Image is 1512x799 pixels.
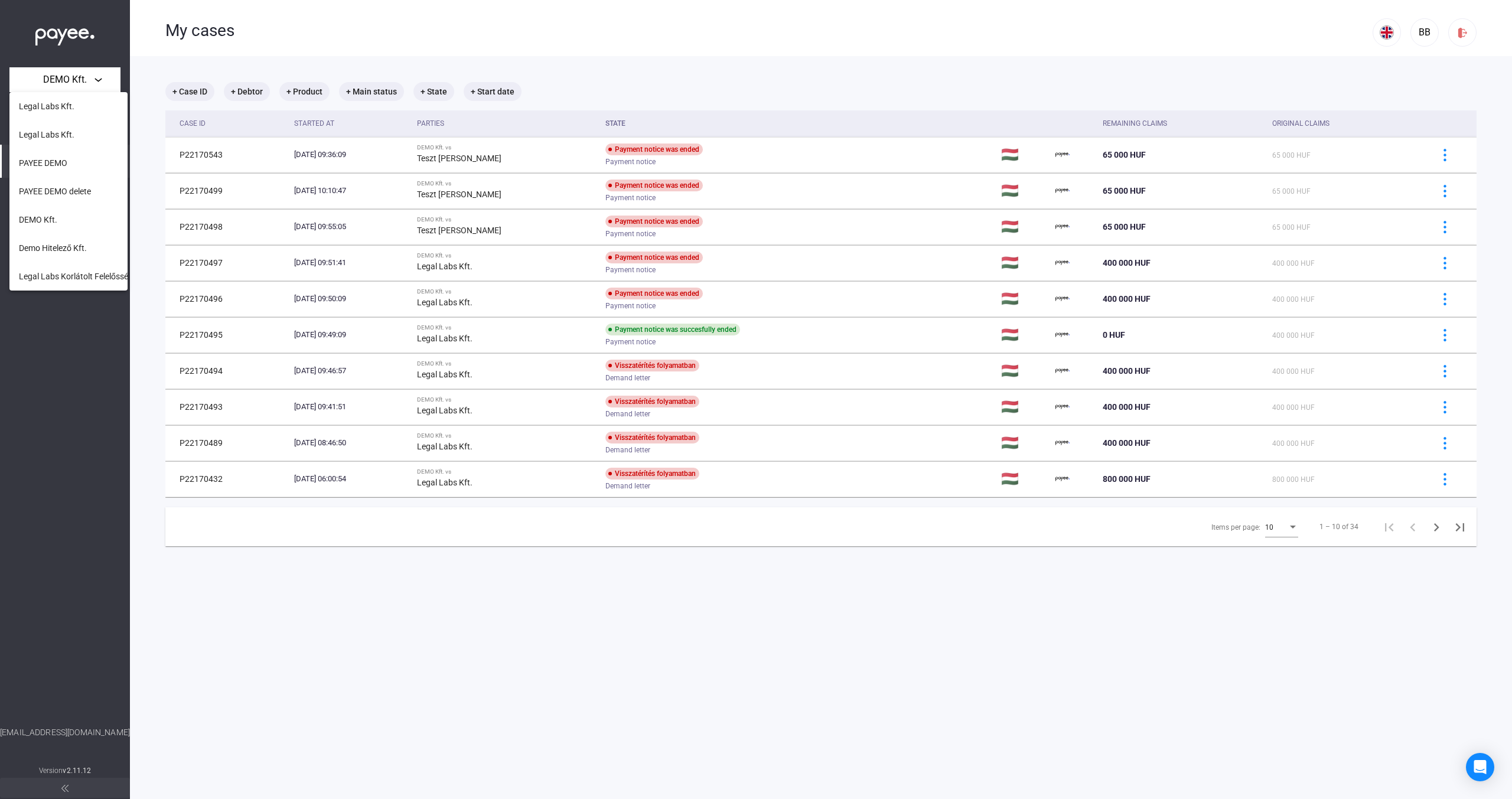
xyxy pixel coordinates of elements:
span: DEMO Kft. [19,213,57,227]
div: Open Intercom Messenger [1466,753,1494,781]
span: PAYEE DEMO delete [19,184,91,198]
span: PAYEE DEMO [19,156,67,170]
span: Legal Labs Kft. [19,128,74,142]
span: Legal Labs Korlátolt Felelősségű Társaság [19,269,174,283]
span: Legal Labs Kft. [19,99,74,113]
span: Demo Hitelező Kft. [19,241,87,255]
